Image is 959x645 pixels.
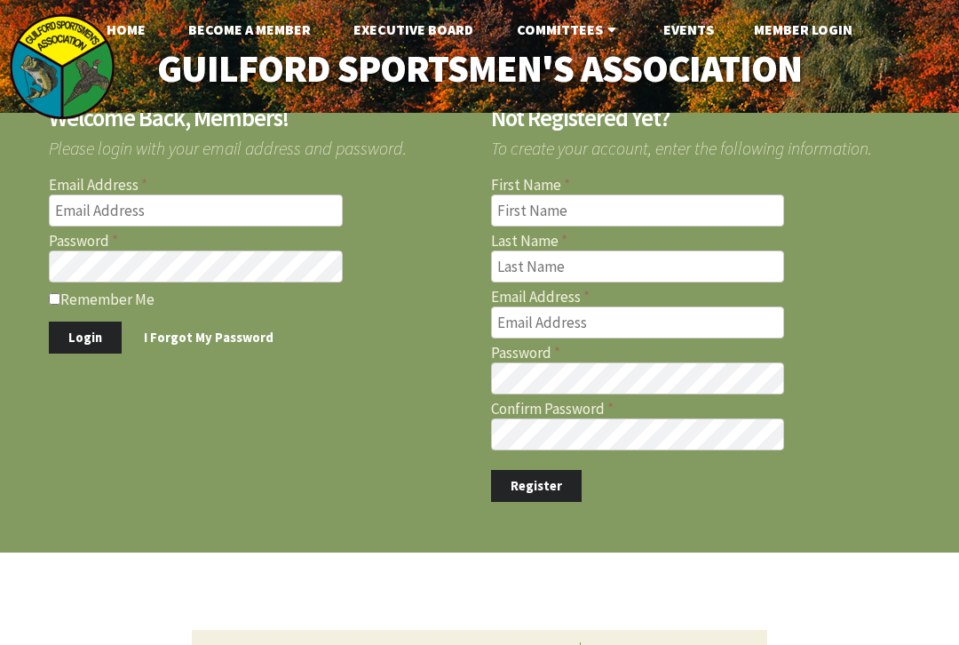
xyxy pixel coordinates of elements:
span: To create your account, enter the following information. [491,131,911,157]
input: Remember Me [49,293,60,305]
a: Committees [503,12,635,47]
label: Last Name [491,234,911,249]
label: First Name [491,178,911,193]
span: Please login with your email address and password. [49,131,469,157]
input: First Name [491,195,785,227]
a: Become A Member [174,12,325,47]
label: Password [491,346,911,361]
img: logo_sm.png [9,13,115,120]
input: Email Address [491,307,785,338]
a: Guilford Sportsmen's Association [124,36,835,101]
label: Password [49,234,469,249]
label: Confirm Password [491,402,911,417]
input: Email Address [49,195,343,227]
button: Register [491,470,582,503]
button: Login [49,322,122,354]
h2: Welcome Back, Members! [49,107,469,131]
a: Home [92,12,160,47]
label: Email Address [491,290,911,305]
input: Last Name [491,251,785,283]
a: Events [649,12,728,47]
a: Member Login [740,12,867,47]
a: Executive Board [339,12,487,47]
label: Remember Me [49,290,469,307]
h2: Not Registered Yet? [491,107,911,131]
a: I Forgot My Password [124,322,293,354]
label: Email Address [49,178,469,193]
